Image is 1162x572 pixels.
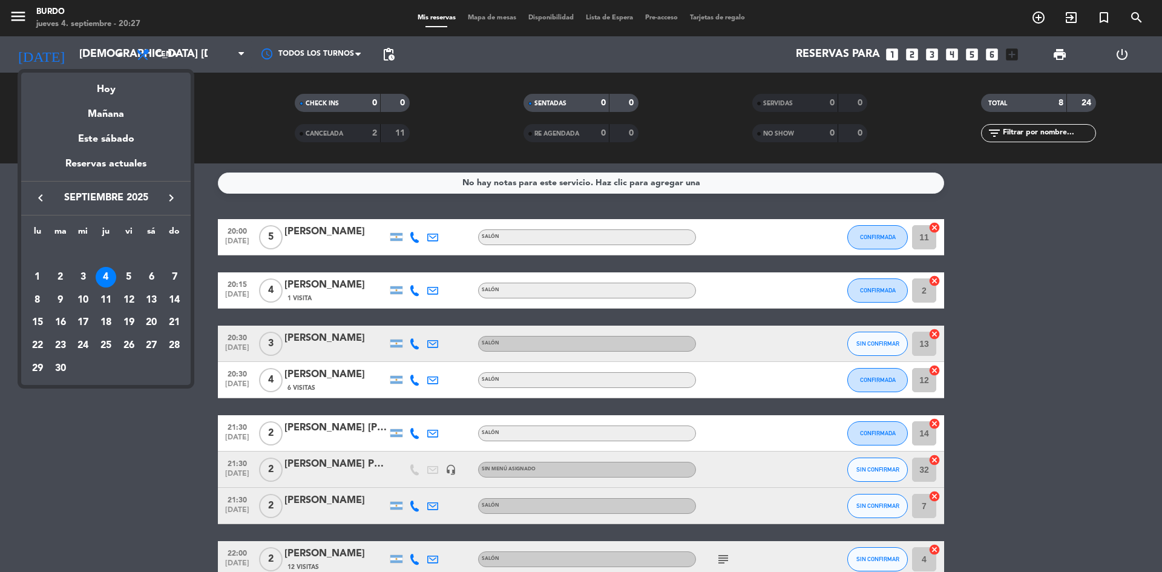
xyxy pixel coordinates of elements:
[94,311,117,334] td: 18 de septiembre de 2025
[49,311,72,334] td: 16 de septiembre de 2025
[33,191,48,205] i: keyboard_arrow_left
[119,312,139,333] div: 19
[71,334,94,357] td: 24 de septiembre de 2025
[164,191,179,205] i: keyboard_arrow_right
[49,357,72,380] td: 30 de septiembre de 2025
[163,334,186,357] td: 28 de septiembre de 2025
[27,267,48,288] div: 1
[119,335,139,356] div: 26
[50,358,71,379] div: 30
[94,266,117,289] td: 4 de septiembre de 2025
[96,335,116,356] div: 25
[73,335,93,356] div: 24
[26,357,49,380] td: 29 de septiembre de 2025
[21,122,191,156] div: Este sábado
[50,312,71,333] div: 16
[71,289,94,312] td: 10 de septiembre de 2025
[96,267,116,288] div: 4
[71,311,94,334] td: 17 de septiembre de 2025
[117,311,140,334] td: 19 de septiembre de 2025
[117,289,140,312] td: 12 de septiembre de 2025
[50,290,71,311] div: 9
[50,335,71,356] div: 23
[21,156,191,181] div: Reservas actuales
[141,267,162,288] div: 6
[160,190,182,206] button: keyboard_arrow_right
[141,335,162,356] div: 27
[163,289,186,312] td: 14 de septiembre de 2025
[119,290,139,311] div: 12
[164,267,185,288] div: 7
[71,266,94,289] td: 3 de septiembre de 2025
[141,312,162,333] div: 20
[49,266,72,289] td: 2 de septiembre de 2025
[119,267,139,288] div: 5
[140,334,163,357] td: 27 de septiembre de 2025
[94,289,117,312] td: 11 de septiembre de 2025
[96,290,116,311] div: 11
[26,243,186,266] td: SEP.
[163,266,186,289] td: 7 de septiembre de 2025
[140,225,163,243] th: sábado
[49,225,72,243] th: martes
[49,334,72,357] td: 23 de septiembre de 2025
[164,290,185,311] div: 14
[141,290,162,311] div: 13
[73,312,93,333] div: 17
[27,290,48,311] div: 8
[140,311,163,334] td: 20 de septiembre de 2025
[94,334,117,357] td: 25 de septiembre de 2025
[51,190,160,206] span: septiembre 2025
[26,334,49,357] td: 22 de septiembre de 2025
[21,73,191,97] div: Hoy
[71,225,94,243] th: miércoles
[26,225,49,243] th: lunes
[164,312,185,333] div: 21
[164,335,185,356] div: 28
[140,289,163,312] td: 13 de septiembre de 2025
[163,225,186,243] th: domingo
[27,358,48,379] div: 29
[26,311,49,334] td: 15 de septiembre de 2025
[140,266,163,289] td: 6 de septiembre de 2025
[117,225,140,243] th: viernes
[73,290,93,311] div: 10
[30,190,51,206] button: keyboard_arrow_left
[26,266,49,289] td: 1 de septiembre de 2025
[117,334,140,357] td: 26 de septiembre de 2025
[21,97,191,122] div: Mañana
[27,312,48,333] div: 15
[27,335,48,356] div: 22
[163,311,186,334] td: 21 de septiembre de 2025
[96,312,116,333] div: 18
[117,266,140,289] td: 5 de septiembre de 2025
[50,267,71,288] div: 2
[73,267,93,288] div: 3
[26,289,49,312] td: 8 de septiembre de 2025
[94,225,117,243] th: jueves
[49,289,72,312] td: 9 de septiembre de 2025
